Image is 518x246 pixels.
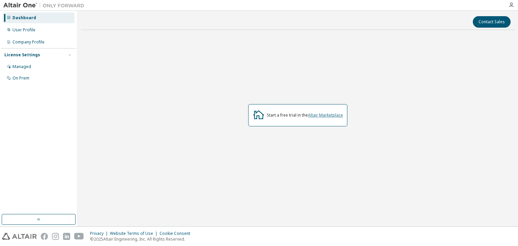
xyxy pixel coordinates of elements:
[12,27,35,33] div: User Profile
[12,75,29,81] div: On Prem
[473,16,511,28] button: Contact Sales
[3,2,88,9] img: Altair One
[4,52,40,58] div: License Settings
[110,231,160,236] div: Website Terms of Use
[12,15,36,21] div: Dashboard
[63,233,70,240] img: linkedin.svg
[41,233,48,240] img: facebook.svg
[12,39,45,45] div: Company Profile
[267,113,343,118] div: Start a free trial in the
[160,231,194,236] div: Cookie Consent
[308,112,343,118] a: Altair Marketplace
[2,233,37,240] img: altair_logo.svg
[74,233,84,240] img: youtube.svg
[52,233,59,240] img: instagram.svg
[90,236,194,242] p: © 2025 Altair Engineering, Inc. All Rights Reserved.
[12,64,31,69] div: Managed
[90,231,110,236] div: Privacy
